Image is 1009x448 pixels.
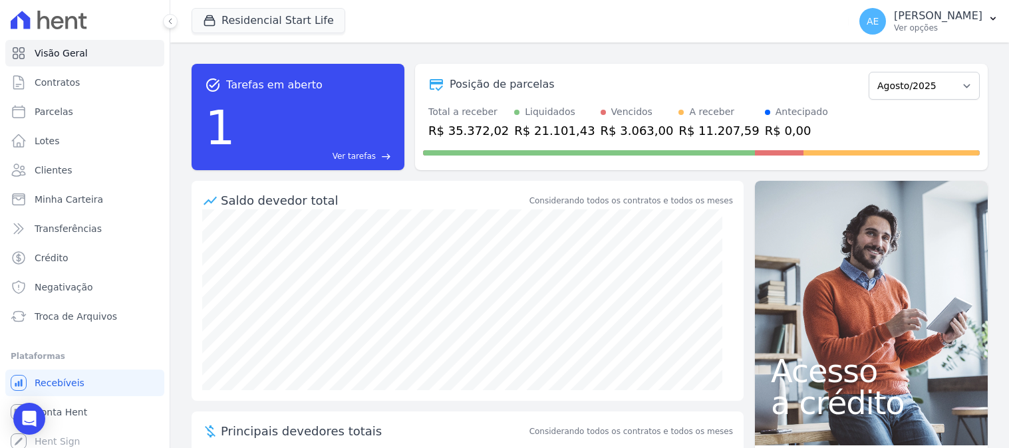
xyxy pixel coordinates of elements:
[35,134,60,148] span: Lotes
[35,251,69,265] span: Crédito
[5,399,164,425] a: Conta Hent
[776,105,828,119] div: Antecipado
[678,122,759,140] div: R$ 11.207,59
[11,348,159,364] div: Plataformas
[35,405,87,419] span: Conta Hent
[529,195,733,207] div: Considerando todos os contratos e todos os meses
[35,105,73,118] span: Parcelas
[221,422,527,440] span: Principais devedores totais
[205,77,221,93] span: task_alt
[849,3,1009,40] button: AE [PERSON_NAME] Ver opções
[5,274,164,300] a: Negativação
[5,186,164,213] a: Minha Carteira
[241,150,391,162] a: Ver tarefas east
[529,425,733,437] span: Considerando todos os contratos e todos os meses
[450,76,555,92] div: Posição de parcelas
[35,310,117,323] span: Troca de Arquivos
[5,69,164,96] a: Contratos
[428,122,509,140] div: R$ 35.372,02
[381,152,391,162] span: east
[428,105,509,119] div: Total a receber
[13,403,45,435] div: Open Intercom Messenger
[5,215,164,242] a: Transferências
[525,105,575,119] div: Liquidados
[35,47,88,60] span: Visão Geral
[771,355,972,387] span: Acesso
[5,98,164,125] a: Parcelas
[689,105,734,119] div: A receber
[192,8,345,33] button: Residencial Start Life
[333,150,376,162] span: Ver tarefas
[5,303,164,330] a: Troca de Arquivos
[226,77,323,93] span: Tarefas em aberto
[35,222,102,235] span: Transferências
[765,122,828,140] div: R$ 0,00
[894,9,982,23] p: [PERSON_NAME]
[35,280,93,294] span: Negativação
[5,245,164,271] a: Crédito
[894,23,982,33] p: Ver opções
[771,387,972,419] span: a crédito
[35,76,80,89] span: Contratos
[35,164,72,177] span: Clientes
[611,105,652,119] div: Vencidos
[205,93,235,162] div: 1
[35,376,84,390] span: Recebíveis
[5,157,164,183] a: Clientes
[35,193,103,206] span: Minha Carteira
[601,122,674,140] div: R$ 3.063,00
[514,122,595,140] div: R$ 21.101,43
[221,191,527,209] div: Saldo devedor total
[5,370,164,396] a: Recebíveis
[867,17,879,26] span: AE
[5,40,164,66] a: Visão Geral
[5,128,164,154] a: Lotes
